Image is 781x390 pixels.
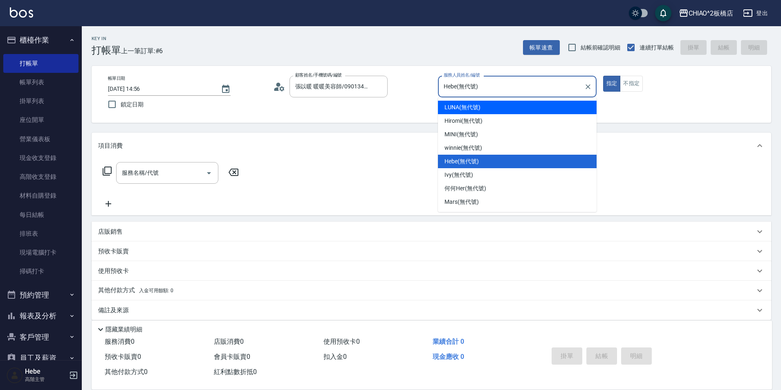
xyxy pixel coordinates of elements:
[98,286,173,295] p: 其他付款方式
[295,72,342,78] label: 顧客姓名/手機號碼/編號
[7,367,23,383] img: Person
[581,43,621,52] span: 結帳前確認明細
[3,243,79,262] a: 現場電腦打卡
[433,353,464,361] span: 現金應收 0
[3,73,79,92] a: 帳單列表
[655,5,671,21] button: save
[105,368,148,376] span: 其他付款方式 0
[105,325,142,334] p: 隱藏業績明細
[3,205,79,224] a: 每日結帳
[676,5,737,22] button: CHIAO^2板橋店
[10,7,33,18] img: Logo
[3,305,79,327] button: 報表及分析
[3,262,79,281] a: 掃碼打卡
[444,198,479,206] span: Mars (無代號)
[3,92,79,110] a: 掛單列表
[444,72,480,78] label: 服務人員姓名/編號
[689,8,734,18] div: CHIAO^2板橋店
[92,133,771,159] div: 項目消費
[3,110,79,129] a: 座位開單
[3,327,79,348] button: 客戶管理
[444,117,482,125] span: Hiromi (無代號)
[444,103,480,112] span: LUNA (無代號)
[603,76,621,92] button: 指定
[620,76,643,92] button: 不指定
[139,288,174,293] span: 入金可用餘額: 0
[3,29,79,51] button: 櫃檯作業
[92,241,771,261] div: 預收卡販賣
[92,281,771,300] div: 其他付款方式入金可用餘額: 0
[523,40,560,55] button: 帳單速查
[216,79,236,99] button: Choose date, selected date is 2025-10-05
[740,6,771,21] button: 登出
[444,171,473,179] span: Ivy (無代號)
[323,338,360,345] span: 使用預收卡 0
[3,130,79,149] a: 營業儀表板
[323,353,347,361] span: 扣入金 0
[105,353,141,361] span: 預收卡販賣 0
[92,36,121,41] h2: Key In
[3,347,79,369] button: 員工及薪資
[121,100,144,109] span: 鎖定日期
[444,130,478,139] span: MINI (無代號)
[3,167,79,186] a: 高階收支登錄
[433,338,464,345] span: 業績合計 0
[202,167,215,180] button: Open
[3,224,79,243] a: 排班表
[444,157,479,166] span: Hebe (無代號)
[98,142,123,150] p: 項目消費
[92,261,771,281] div: 使用預收卡
[3,54,79,73] a: 打帳單
[98,228,123,236] p: 店販銷售
[92,300,771,320] div: 備註及來源
[98,247,129,256] p: 預收卡販賣
[98,306,129,315] p: 備註及來源
[214,368,257,376] span: 紅利點數折抵 0
[444,184,486,193] span: 何何Her (無代號)
[121,46,163,56] span: 上一筆訂單:#6
[214,353,250,361] span: 會員卡販賣 0
[3,284,79,306] button: 預約管理
[582,81,594,92] button: Clear
[92,222,771,241] div: 店販銷售
[108,82,213,96] input: YYYY/MM/DD hh:mm
[3,149,79,167] a: 現金收支登錄
[3,186,79,205] a: 材料自購登錄
[25,367,67,376] h5: Hebe
[640,43,674,52] span: 連續打單結帳
[214,338,244,345] span: 店販消費 0
[25,376,67,383] p: 高階主管
[105,338,135,345] span: 服務消費 0
[98,267,129,275] p: 使用預收卡
[92,45,121,56] h3: 打帳單
[108,75,125,81] label: 帳單日期
[444,144,482,152] span: winnie (無代號)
